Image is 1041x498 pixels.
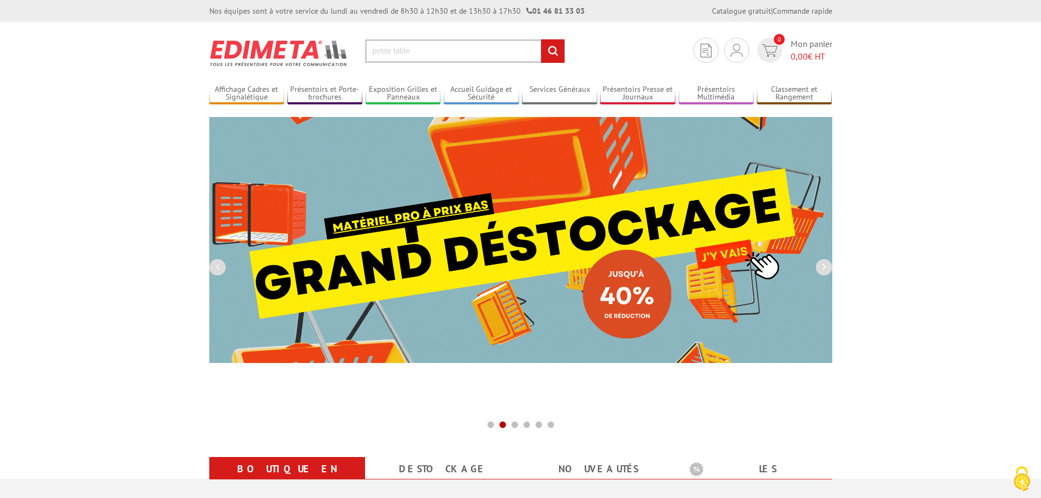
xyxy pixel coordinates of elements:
a: Classement et Rangement [757,85,832,103]
img: devis rapide [701,44,711,57]
a: Services Généraux [522,85,597,103]
a: nouveautés [534,459,663,479]
div: Nos équipes sont à votre service du lundi au vendredi de 8h30 à 12h30 et de 13h30 à 17h30 [209,5,585,16]
a: Accueil Guidage et Sécurité [444,85,519,103]
strong: 01 46 81 33 03 [526,6,585,16]
input: Rechercher un produit ou une référence... [365,39,565,63]
a: Catalogue gratuit [712,6,771,16]
img: Présentoir, panneau, stand - Edimeta - PLV, affichage, mobilier bureau, entreprise [209,33,349,73]
div: | [712,5,832,16]
span: 0,00 [791,51,808,62]
input: rechercher [541,39,564,63]
span: Mon panier [791,38,832,63]
a: Commande rapide [773,6,832,16]
img: devis rapide [762,44,778,57]
a: Présentoirs Multimédia [679,85,754,103]
b: Les promotions [690,459,826,481]
button: Cookies (fenêtre modale) [1003,461,1041,498]
span: € HT [791,50,832,63]
a: Destockage [378,459,508,479]
img: Cookies (fenêtre modale) [1008,465,1036,493]
a: devis rapide 0 Mon panier 0,00€ HT [755,38,832,63]
a: Affichage Cadres et Signalétique [209,85,285,103]
a: Présentoirs et Porte-brochures [287,85,363,103]
span: 0 [774,34,785,45]
a: Exposition Grilles et Panneaux [366,85,441,103]
img: devis rapide [731,44,743,57]
a: Présentoirs Presse et Journaux [600,85,675,103]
